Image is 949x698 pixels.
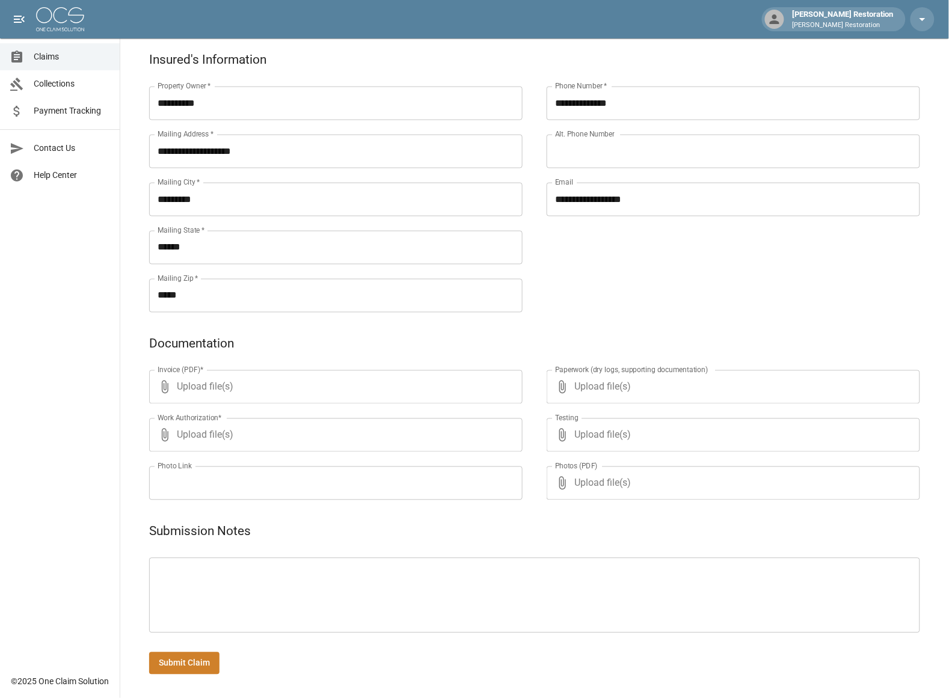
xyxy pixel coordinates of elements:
label: Mailing Zip [158,274,198,284]
span: Collections [34,78,110,90]
button: Submit Claim [149,652,220,675]
label: Invoice (PDF)* [158,365,204,375]
label: Mailing State [158,225,204,236]
span: Claims [34,51,110,63]
label: Work Authorization* [158,413,222,423]
div: © 2025 One Claim Solution [11,676,109,688]
label: Testing [555,413,579,423]
label: Paperwork (dry logs, supporting documentation) [555,365,708,375]
span: Upload file(s) [177,370,490,404]
label: Photos (PDF) [555,461,598,471]
label: Mailing Address [158,129,213,139]
div: [PERSON_NAME] Restoration [788,8,898,30]
label: Phone Number [555,81,607,91]
button: open drawer [7,7,31,31]
label: Email [555,177,573,188]
p: [PERSON_NAME] Restoration [793,20,894,31]
span: Upload file(s) [574,418,888,452]
span: Contact Us [34,142,110,155]
span: Help Center [34,169,110,182]
img: ocs-logo-white-transparent.png [36,7,84,31]
span: Upload file(s) [177,418,490,452]
span: Upload file(s) [574,370,888,404]
span: Payment Tracking [34,105,110,117]
label: Mailing City [158,177,200,188]
label: Property Owner [158,81,211,91]
label: Alt. Phone Number [555,129,615,139]
span: Upload file(s) [574,467,888,500]
label: Photo Link [158,461,192,471]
